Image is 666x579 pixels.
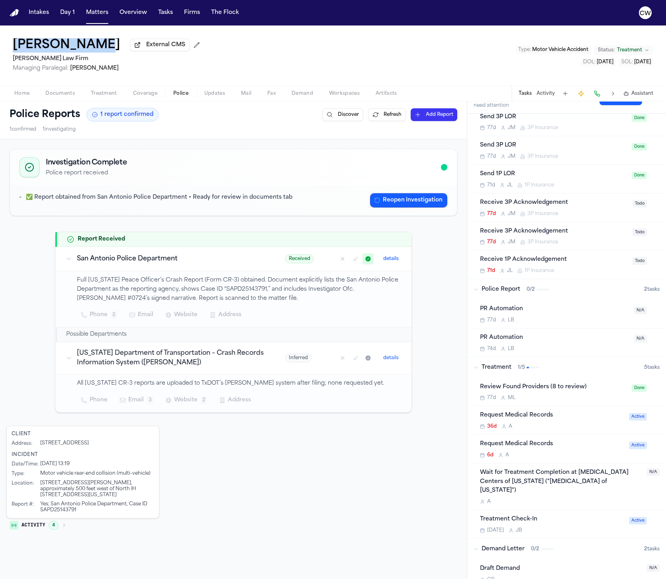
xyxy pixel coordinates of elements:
h1: [PERSON_NAME] [13,38,120,53]
span: M L [508,395,515,401]
span: 77d [487,317,496,323]
button: Activity [537,90,555,97]
button: External CMS [130,39,190,51]
span: Coverage [133,90,157,97]
span: Fax [267,90,276,97]
span: [DATE] [487,527,504,534]
span: N/A [647,468,660,476]
span: 3P Insurance [527,211,558,217]
div: Treatment Check-In [480,515,624,524]
div: Motor vehicle rear-end collision (multi-vehicle) [40,471,151,477]
div: Send 3P LOR [480,141,627,150]
span: Type : [518,47,531,52]
span: [PERSON_NAME] [70,65,119,71]
button: Reopen Investigation [370,193,447,207]
span: L B [508,346,514,352]
span: J L [507,268,513,274]
span: J M [508,239,515,245]
span: Mail [241,90,251,97]
span: Assistant [631,90,653,97]
span: J M [508,153,515,160]
span: Treatment [91,90,117,97]
span: Status: [598,47,615,53]
div: Open task: PR Automation [474,329,666,357]
h2: Investigation Complete [46,157,127,168]
button: Refresh [368,108,406,121]
div: Open task: Receive 3P Acknowledgement [474,222,666,251]
span: J M [508,125,515,131]
span: 1 confirmed [10,126,36,133]
button: Overview [116,6,150,20]
button: Discover [322,108,363,121]
span: Home [14,90,29,97]
span: Treatment [482,364,511,372]
span: Activity [22,522,45,528]
div: Incident [12,452,154,458]
span: 6d [487,452,494,458]
div: Review Found Providers (8 to review) [480,383,627,392]
button: The Flock [208,6,242,20]
div: Request Medical Records [480,411,624,420]
div: Open task: PR Automation [474,300,666,329]
button: Mark as no report [337,253,348,264]
button: Treatment1/55tasks [467,357,666,378]
div: Address : [12,440,37,447]
span: N/A [647,564,660,572]
div: Send 1P LOR [480,170,627,179]
button: Address [206,308,246,322]
span: 1P Insurance [525,182,554,188]
div: Open task: Receive 1P Acknowledgement [474,250,666,279]
button: Day 1 [57,6,78,20]
button: Email [125,308,158,322]
div: Request Medical Records [480,440,624,449]
h1: Police Reports [10,108,80,121]
span: Inferred [285,354,311,362]
button: Mark as received [362,253,374,264]
span: External CMS [146,41,185,49]
span: J B [516,527,522,534]
div: [DATE] 13:19 [40,461,70,468]
button: Matters [83,6,112,20]
div: Open task: Receive 3P Acknowledgement [474,194,666,222]
div: Yes; San Antonio Police Department, Case ID SAPD25143791 [40,501,154,513]
h2: Possible Departments [66,331,127,338]
span: DOL : [583,60,595,65]
div: [STREET_ADDRESS] [40,440,89,447]
div: Location : [12,480,37,498]
button: Add Task [560,88,571,99]
span: 4 [49,521,59,530]
img: Finch Logo [10,9,19,17]
span: 1 investigating [43,126,76,133]
span: 74d [487,346,496,352]
span: A [509,423,512,430]
button: Demand Letter0/22tasks [467,539,666,559]
button: Website2 [161,393,212,407]
button: details [380,353,402,363]
div: Open task: Wait for Treatment Completion at MRI Centers of Texas ("MRI of Texas") [474,464,666,510]
div: Wait for Treatment Completion at [MEDICAL_DATA] Centers of [US_STATE] ("[MEDICAL_DATA] of [US_STA... [480,468,642,495]
span: Motor Vehicle Accident [532,47,588,52]
span: Todo [633,229,647,236]
span: Active [629,517,647,524]
div: Open task: Request Medical Records [474,406,666,435]
div: [STREET_ADDRESS][PERSON_NAME], approximately 500 feet west of North IH [STREET_ADDRESS][US_STATE] [40,480,154,498]
span: Demand [292,90,313,97]
button: details [380,254,402,264]
p: ✅ Report obtained from San Antonio Police Department • Ready for review in documents tab [26,193,292,202]
button: Activity4 [6,518,70,532]
button: Phone2 [77,308,122,322]
span: Done [632,143,647,151]
span: Treatment [617,47,642,53]
button: Tasks [155,6,176,20]
button: Assistant [623,90,653,97]
span: Managing Paralegal: [13,65,69,71]
button: Address [215,393,256,407]
span: 36d [487,423,497,430]
div: Open task: Request Medical Records [474,435,666,464]
span: 77d [487,211,496,217]
p: Full [US_STATE] Peace Officer’s Crash Report (Form CR-3) obtained. Document explicitly lists the ... [77,276,402,303]
button: Make a Call [592,88,603,99]
div: Open task: Send 3P LOR [474,136,666,165]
